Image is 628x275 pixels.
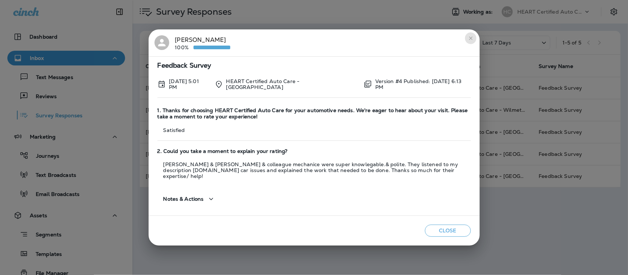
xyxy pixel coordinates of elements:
p: Satisfied [157,127,471,133]
button: Notes & Actions [157,189,221,210]
button: Close [425,225,471,237]
p: HEART Certified Auto Care - [GEOGRAPHIC_DATA] [226,78,358,90]
p: [PERSON_NAME] & [PERSON_NAME] & colleague mechanice were super knowlegable.& polite. They listene... [157,161,471,179]
p: Version #4 Published: [DATE] 6:13 PM [375,78,471,90]
p: 100% [175,44,194,50]
span: 2. Could you take a moment to explain your rating? [157,148,471,154]
span: 1. Thanks for choosing HEART Certified Auto Care for your automotive needs. We're eager to hear a... [157,107,471,120]
p: Sep 11, 2025 5:01 PM [169,78,208,90]
span: Notes & Actions [163,196,204,202]
button: close [465,32,477,44]
span: Feedback Survey [157,63,471,69]
div: [PERSON_NAME] [175,35,230,51]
